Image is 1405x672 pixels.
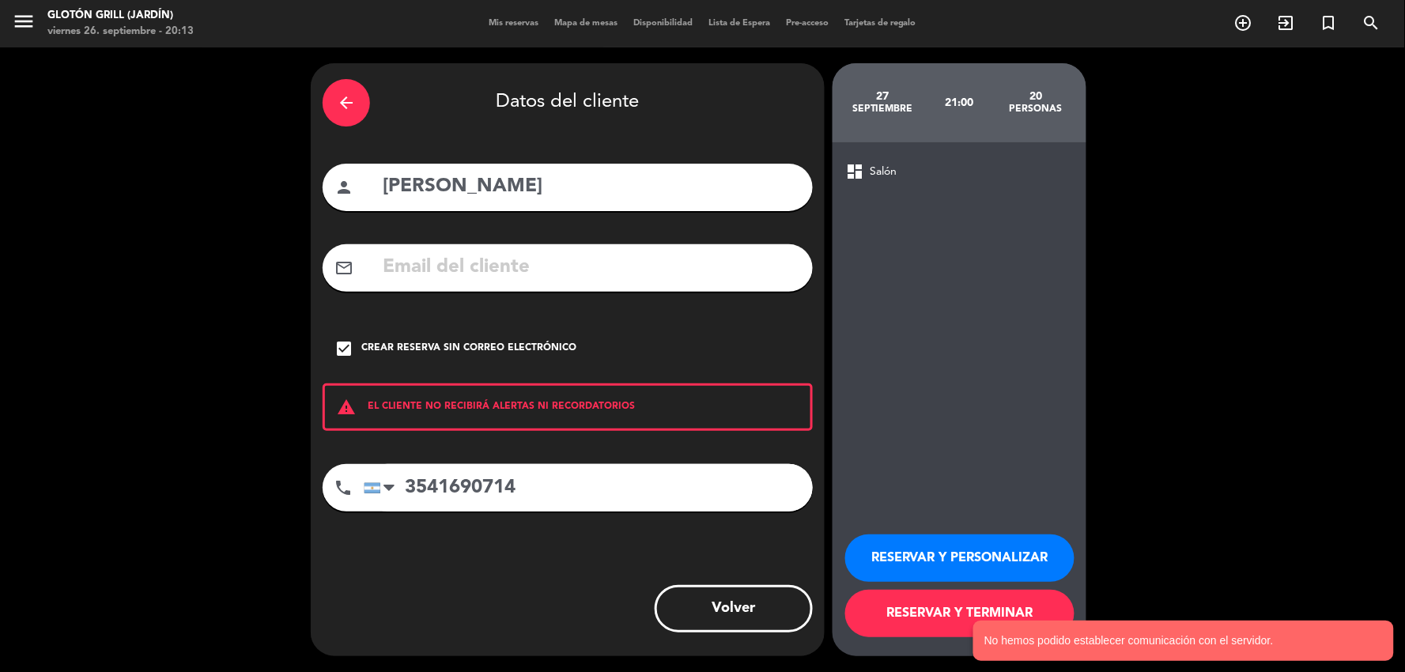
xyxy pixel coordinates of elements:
div: 27 [844,90,921,103]
span: Pre-acceso [778,19,837,28]
notyf-toast: No hemos podido establecer comunicación con el servidor. [973,621,1394,661]
div: Datos del cliente [323,75,813,130]
div: 21:00 [921,75,998,130]
i: warning [325,398,368,417]
span: Salón [870,163,897,181]
i: mail_outline [334,259,353,277]
i: exit_to_app [1277,13,1296,32]
input: Email del cliente [381,251,801,284]
span: dashboard [845,162,864,181]
i: search [1362,13,1381,32]
i: check_box [334,339,353,358]
button: RESERVAR Y PERSONALIZAR [845,534,1075,582]
div: EL CLIENTE NO RECIBIRÁ ALERTAS NI RECORDATORIOS [323,383,813,431]
input: Número de teléfono... [364,464,813,512]
i: turned_in_not [1320,13,1339,32]
button: RESERVAR Y TERMINAR [845,590,1075,637]
div: viernes 26. septiembre - 20:13 [47,24,194,40]
div: 20 [998,90,1075,103]
span: Lista de Espera [701,19,778,28]
button: menu [12,9,36,39]
i: add_circle_outline [1234,13,1253,32]
button: Volver [655,585,813,632]
div: septiembre [844,103,921,115]
span: Mis reservas [481,19,546,28]
i: menu [12,9,36,33]
i: person [334,178,353,197]
i: arrow_back [337,93,356,112]
i: phone [334,478,353,497]
div: personas [998,103,1075,115]
div: Crear reserva sin correo electrónico [361,341,576,357]
span: Disponibilidad [625,19,701,28]
span: Mapa de mesas [546,19,625,28]
div: Argentina: +54 [364,465,401,511]
div: Glotón Grill (Jardín) [47,8,194,24]
input: Nombre del cliente [381,171,801,203]
span: Tarjetas de regalo [837,19,924,28]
